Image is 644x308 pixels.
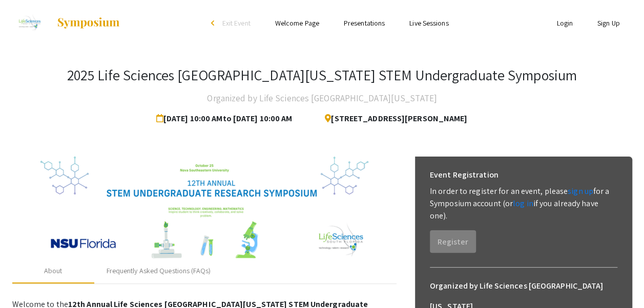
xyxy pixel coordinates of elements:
[211,20,217,26] div: arrow_back_ios
[156,108,296,129] span: [DATE] 10:00 AM to [DATE] 10:00 AM
[67,67,577,84] h3: 2025 Life Sciences [GEOGRAPHIC_DATA][US_STATE] STEM Undergraduate Symposium
[317,108,467,129] span: [STREET_ADDRESS][PERSON_NAME]
[107,266,211,276] div: Frequently Asked Questions (FAQs)
[597,18,620,28] a: Sign Up
[344,18,385,28] a: Presentations
[568,186,593,196] a: sign up
[44,266,63,276] div: About
[430,165,498,185] h6: Event Registration
[556,18,573,28] a: Login
[275,18,319,28] a: Welcome Page
[430,230,476,253] button: Register
[56,17,120,29] img: Symposium by ForagerOne
[513,198,533,209] a: log in
[430,185,617,222] p: In order to register for an event, please for a Symposium account (or if you already have one).
[40,157,368,259] img: 32153a09-f8cb-4114-bf27-cfb6bc84fc69.png
[207,88,437,108] h4: Organized by Life Sciences [GEOGRAPHIC_DATA][US_STATE]
[409,18,448,28] a: Live Sessions
[12,10,47,36] img: 2025 Life Sciences South Florida STEM Undergraduate Symposium
[12,10,121,36] a: 2025 Life Sciences South Florida STEM Undergraduate Symposium
[222,18,251,28] span: Exit Event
